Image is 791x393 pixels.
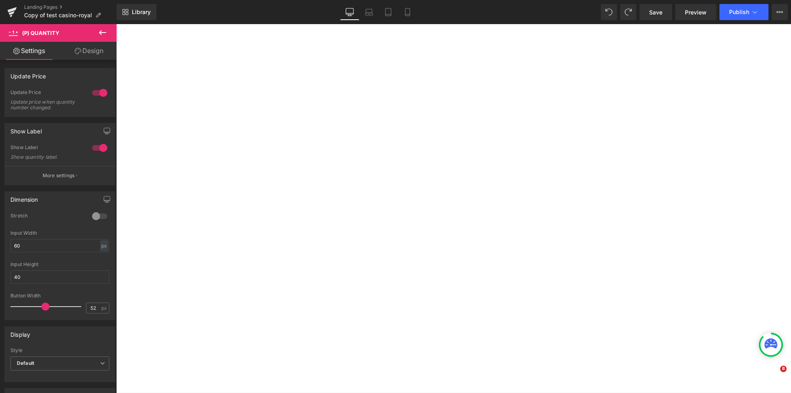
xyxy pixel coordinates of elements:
[719,4,768,20] button: Publish
[100,240,108,251] div: px
[780,366,787,372] span: 8
[10,99,83,111] div: Update price when quantity number changed.
[398,4,417,20] a: Mobile
[10,192,38,203] div: Dimension
[10,144,84,153] div: Show Label
[10,68,46,80] div: Update Price
[17,360,34,366] b: Default
[675,4,716,20] a: Preview
[764,366,783,385] iframe: Intercom live chat
[359,4,379,20] a: Laptop
[43,172,75,179] p: More settings
[10,239,109,252] input: auto
[729,9,749,15] span: Publish
[60,42,118,60] a: Design
[649,8,662,16] span: Save
[22,30,59,36] span: (P) Quantity
[10,348,109,353] div: Style
[10,270,109,284] input: auto
[117,4,156,20] a: New Library
[379,4,398,20] a: Tablet
[772,4,788,20] button: More
[10,154,83,160] div: Show quantity label.
[10,89,84,98] div: Update Price
[10,230,109,236] div: Input Width
[620,4,636,20] button: Redo
[10,327,30,338] div: Display
[10,123,42,135] div: Show Label
[340,4,359,20] a: Desktop
[101,305,108,311] span: px
[24,4,117,10] a: Landing Pages
[132,8,151,16] span: Library
[601,4,617,20] button: Undo
[24,12,92,18] span: Copy of test casino-royal
[5,166,115,185] button: More settings
[10,262,109,267] div: Input Height
[10,293,109,299] div: Button Width
[10,213,84,221] div: Stretch
[685,8,707,16] span: Preview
